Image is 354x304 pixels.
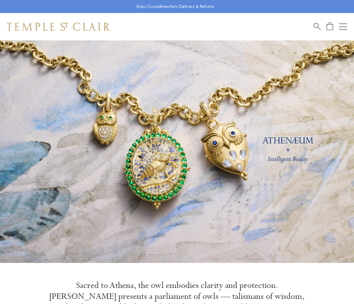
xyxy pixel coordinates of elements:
a: Search [314,22,321,31]
a: Open Shopping Bag [327,22,333,31]
img: Temple St. Clair [7,23,110,31]
button: Open navigation [339,23,347,31]
p: Enjoy Complimentary Delivery & Returns [136,3,214,10]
